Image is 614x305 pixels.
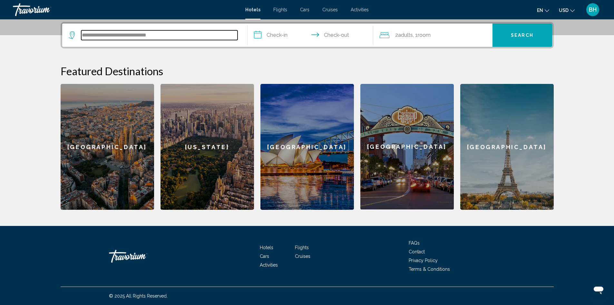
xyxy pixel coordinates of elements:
[322,7,338,12] a: Cruises
[398,32,413,38] span: Adults
[395,31,413,40] span: 2
[295,254,310,259] a: Cruises
[109,247,173,266] a: Travorium
[537,5,549,15] button: Change language
[537,8,543,13] span: en
[61,65,554,77] h2: Featured Destinations
[492,24,552,47] button: Search
[273,7,287,12] a: Flights
[559,5,575,15] button: Change currency
[360,84,454,209] div: [GEOGRAPHIC_DATA]
[559,8,569,13] span: USD
[588,279,609,300] iframe: Button to launch messaging window
[418,32,431,38] span: Room
[62,24,552,47] div: Search widget
[409,258,438,263] a: Privacy Policy
[584,3,601,16] button: User Menu
[373,24,492,47] button: Travelers: 2 adults, 0 children
[300,7,309,12] a: Cars
[409,240,420,246] a: FAQs
[260,262,278,268] a: Activities
[248,24,373,47] button: Check in and out dates
[13,3,239,16] a: Travorium
[260,245,273,250] a: Hotels
[460,84,554,210] a: [GEOGRAPHIC_DATA]
[161,84,254,210] a: [US_STATE]
[409,249,425,254] a: Contact
[589,6,597,13] span: BH
[409,267,450,272] a: Terms & Conditions
[260,84,354,210] a: [GEOGRAPHIC_DATA]
[511,33,533,38] span: Search
[413,31,431,40] span: , 1
[109,293,168,299] span: © 2025 All Rights Reserved.
[245,7,260,12] a: Hotels
[351,7,369,12] a: Activities
[61,84,154,210] a: [GEOGRAPHIC_DATA]
[295,245,309,250] a: Flights
[360,84,454,210] a: [GEOGRAPHIC_DATA]
[260,254,269,259] a: Cars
